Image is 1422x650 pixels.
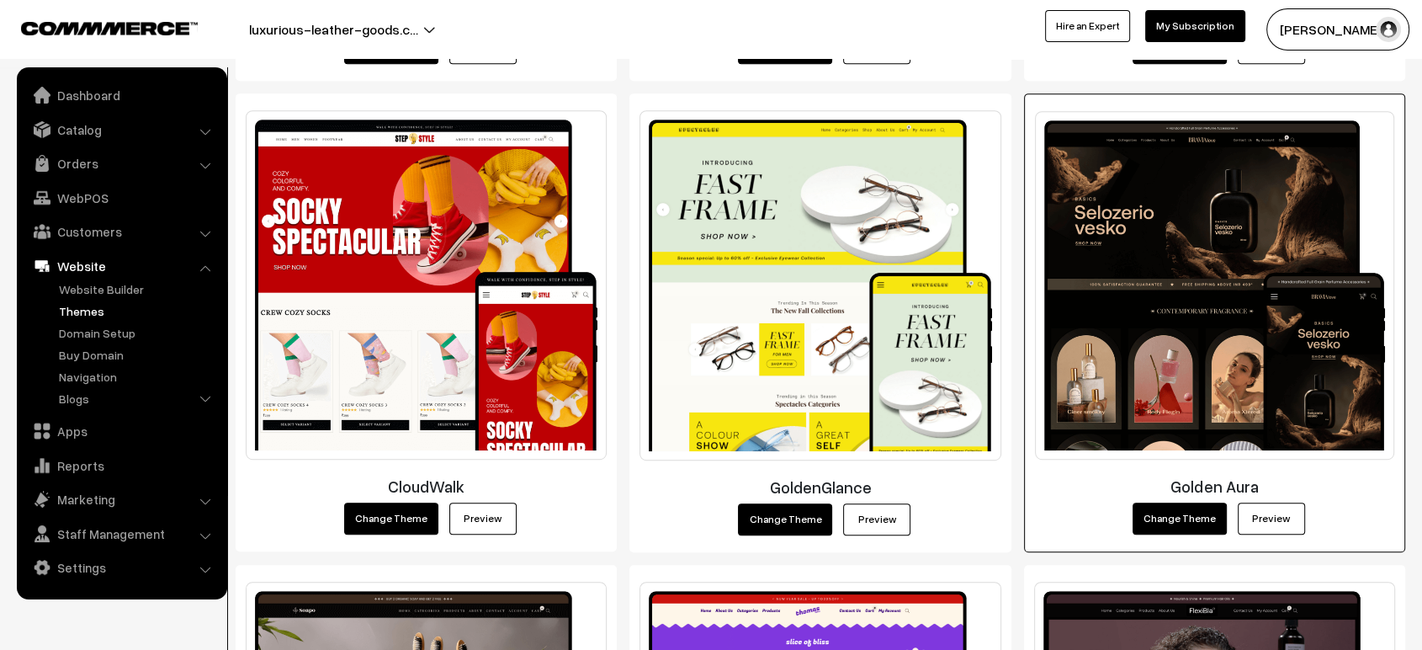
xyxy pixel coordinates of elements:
h3: Golden Aura [1035,477,1394,496]
a: Preview [1238,503,1305,535]
a: Buy Domain [55,346,221,364]
img: CloudWalk [246,110,607,460]
a: Navigation [55,368,221,386]
a: Preview [449,503,517,535]
img: user [1376,17,1401,42]
img: Golden Aura [1035,111,1394,460]
a: Reports [21,450,221,481]
button: Change Theme [344,503,438,535]
button: luxurious-leather-goods.c… [190,8,477,51]
a: Dashboard [21,80,221,110]
a: Staff Management [21,519,221,549]
img: GoldenGlance [639,110,1000,461]
a: Settings [21,552,221,583]
a: My Subscription [1145,10,1245,42]
button: Change Theme [738,503,832,535]
a: Domain Setup [55,324,221,342]
a: Orders [21,148,221,178]
a: Website [21,251,221,281]
a: Catalog [21,115,221,145]
a: Blogs [55,390,221,408]
a: WebPOS [21,183,221,213]
a: Marketing [21,484,221,514]
button: Change Theme [1133,503,1227,535]
a: Hire an Expert [1045,10,1130,42]
a: Apps [21,416,221,446]
a: Customers [21,216,221,247]
a: Themes [55,302,221,320]
img: COMMMERCE [21,22,198,35]
h3: GoldenGlance [639,477,1000,497]
h3: CloudWalk [246,477,607,496]
a: Website Builder [55,280,221,298]
a: COMMMERCE [21,17,168,37]
a: Preview [843,503,910,535]
button: [PERSON_NAME] [1266,8,1409,51]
